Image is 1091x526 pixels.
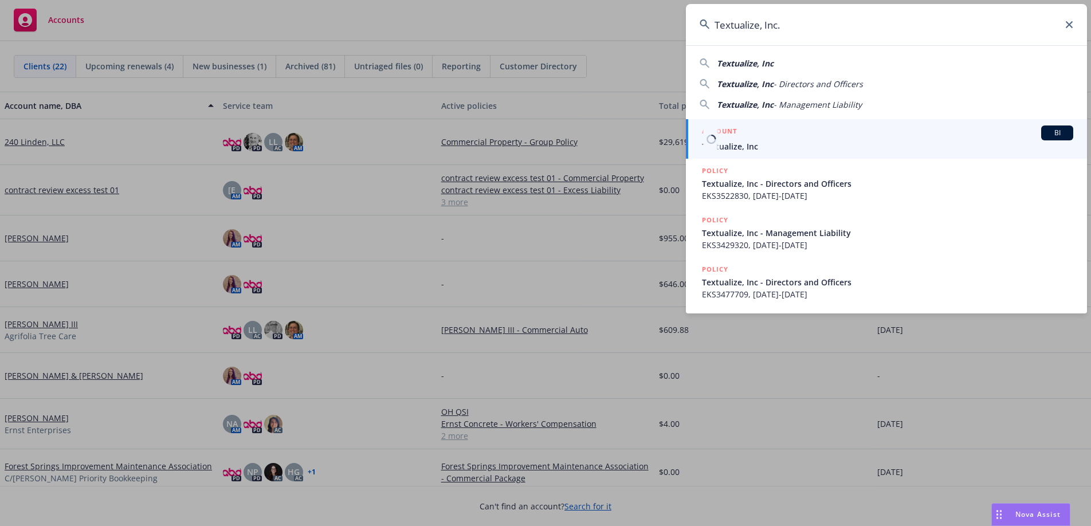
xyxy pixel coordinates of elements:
[702,239,1073,251] span: EKS3429320, [DATE]-[DATE]
[717,99,774,110] span: Textualize, Inc
[1046,128,1069,138] span: BI
[702,165,728,176] h5: POLICY
[702,276,1073,288] span: Textualize, Inc - Directors and Officers
[717,78,774,89] span: Textualize, Inc
[702,178,1073,190] span: Textualize, Inc - Directors and Officers
[702,214,728,226] h5: POLICY
[1015,509,1061,519] span: Nova Assist
[774,78,863,89] span: - Directors and Officers
[774,99,862,110] span: - Management Liability
[702,125,737,139] h5: ACCOUNT
[992,504,1006,525] div: Drag to move
[991,503,1070,526] button: Nova Assist
[717,58,774,69] span: Textualize, Inc
[686,119,1087,159] a: ACCOUNTBITextualize, Inc
[702,288,1073,300] span: EKS3477709, [DATE]-[DATE]
[702,227,1073,239] span: Textualize, Inc - Management Liability
[686,4,1087,45] input: Search...
[702,190,1073,202] span: EKS3522830, [DATE]-[DATE]
[702,140,1073,152] span: Textualize, Inc
[686,208,1087,257] a: POLICYTextualize, Inc - Management LiabilityEKS3429320, [DATE]-[DATE]
[686,257,1087,307] a: POLICYTextualize, Inc - Directors and OfficersEKS3477709, [DATE]-[DATE]
[686,159,1087,208] a: POLICYTextualize, Inc - Directors and OfficersEKS3522830, [DATE]-[DATE]
[702,264,728,275] h5: POLICY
